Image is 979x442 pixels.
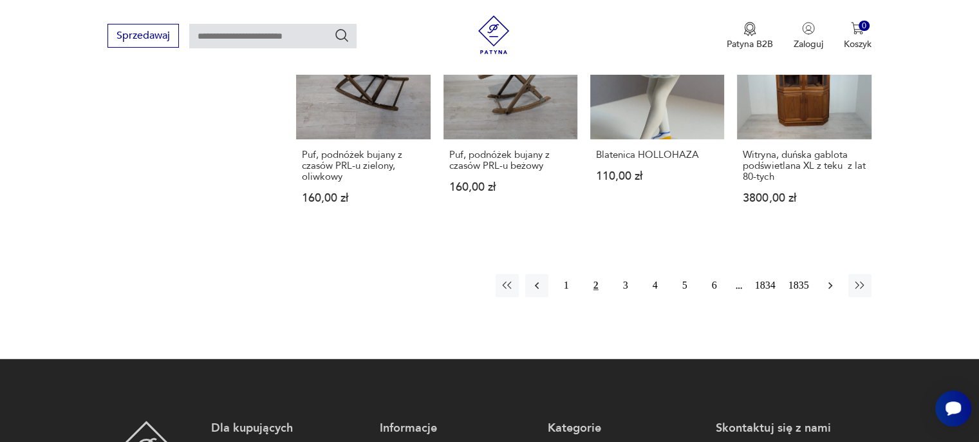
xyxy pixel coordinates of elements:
div: 0 [859,21,870,32]
img: Patyna - sklep z meblami i dekoracjami vintage [474,15,513,54]
p: 110,00 zł [596,171,718,182]
a: Ikona medaluPatyna B2B [727,22,773,50]
a: Puf, podnóżek bujany z czasów PRL-u beżowyPuf, podnóżek bujany z czasów PRL-u beżowy160,00 zł [443,5,577,229]
h3: Puf, podnóżek bujany z czasów PRL-u zielony, oliwkowy [302,149,424,182]
h3: Witryna, duńska gablota podświetlana XL z teku z lat 80-tych [743,149,865,182]
button: Zaloguj [794,22,823,50]
button: 5 [673,274,696,297]
button: 3 [614,274,637,297]
p: Skontaktuj się z nami [716,421,871,436]
img: Ikonka użytkownika [802,22,815,35]
a: Witryna, duńska gablota podświetlana XL z teku z lat 80-tychWitryna, duńska gablota podświetlana ... [737,5,871,229]
h3: Blatenica HOLLOHAZA [596,149,718,160]
img: Ikona koszyka [851,22,864,35]
img: Ikona medalu [743,22,756,36]
button: 0Koszyk [844,22,872,50]
p: Kategorie [548,421,703,436]
iframe: Smartsupp widget button [935,390,971,427]
button: Sprzedawaj [107,24,179,48]
p: Koszyk [844,38,872,50]
button: 1 [555,274,578,297]
p: Informacje [380,421,535,436]
a: Puf, podnóżek bujany z czasów PRL-u zielony, oliwkowyPuf, podnóżek bujany z czasów PRL-u zielony,... [296,5,430,229]
button: 2 [584,274,608,297]
h3: Puf, podnóżek bujany z czasów PRL-u beżowy [449,149,572,171]
p: Dla kupujących [211,421,366,436]
button: Patyna B2B [727,22,773,50]
p: 160,00 zł [302,193,424,204]
a: Blatenica HOLLOHAZABlatenica HOLLOHAZA110,00 zł [590,5,724,229]
a: Sprzedawaj [107,32,179,41]
p: 3800,00 zł [743,193,865,204]
button: 4 [644,274,667,297]
p: 160,00 zł [449,182,572,193]
button: 6 [703,274,726,297]
button: 1835 [785,274,812,297]
button: Szukaj [334,28,350,43]
p: Zaloguj [794,38,823,50]
button: 1834 [752,274,779,297]
p: Patyna B2B [727,38,773,50]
